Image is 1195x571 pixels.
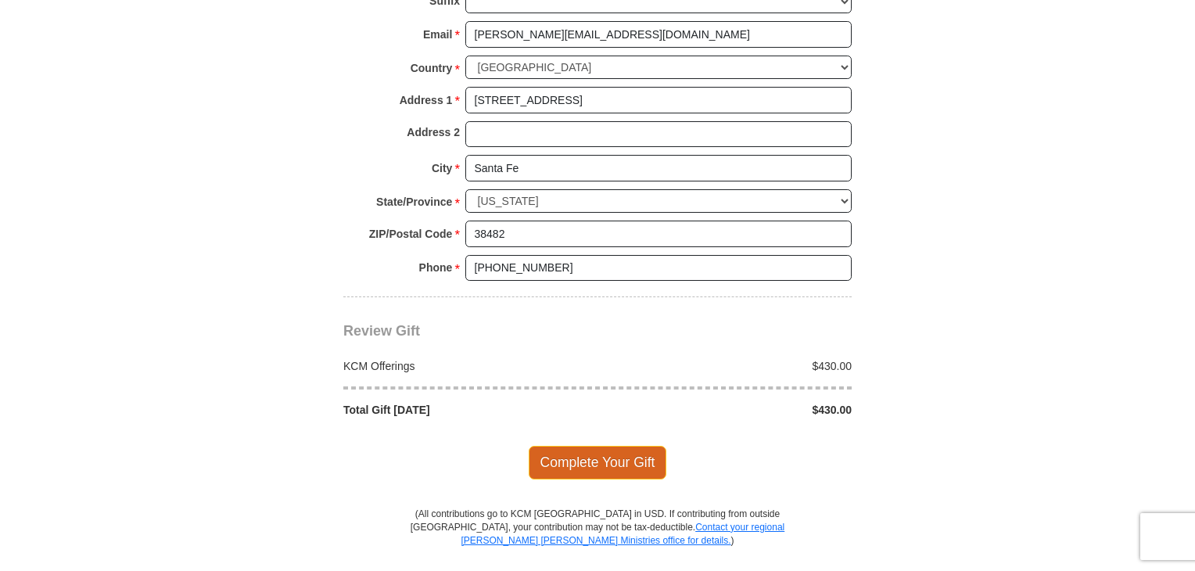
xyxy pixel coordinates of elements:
span: Review Gift [343,323,420,339]
div: KCM Offerings [336,358,598,374]
div: Total Gift [DATE] [336,402,598,418]
strong: State/Province [376,191,452,213]
strong: Country [411,57,453,79]
strong: Address 2 [407,121,460,143]
strong: Phone [419,257,453,278]
strong: Address 1 [400,89,453,111]
strong: Email [423,23,452,45]
strong: City [432,157,452,179]
div: $430.00 [597,402,860,418]
a: Contact your regional [PERSON_NAME] [PERSON_NAME] Ministries office for details. [461,522,784,546]
strong: ZIP/Postal Code [369,223,453,245]
span: Complete Your Gift [529,446,667,479]
div: $430.00 [597,358,860,374]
